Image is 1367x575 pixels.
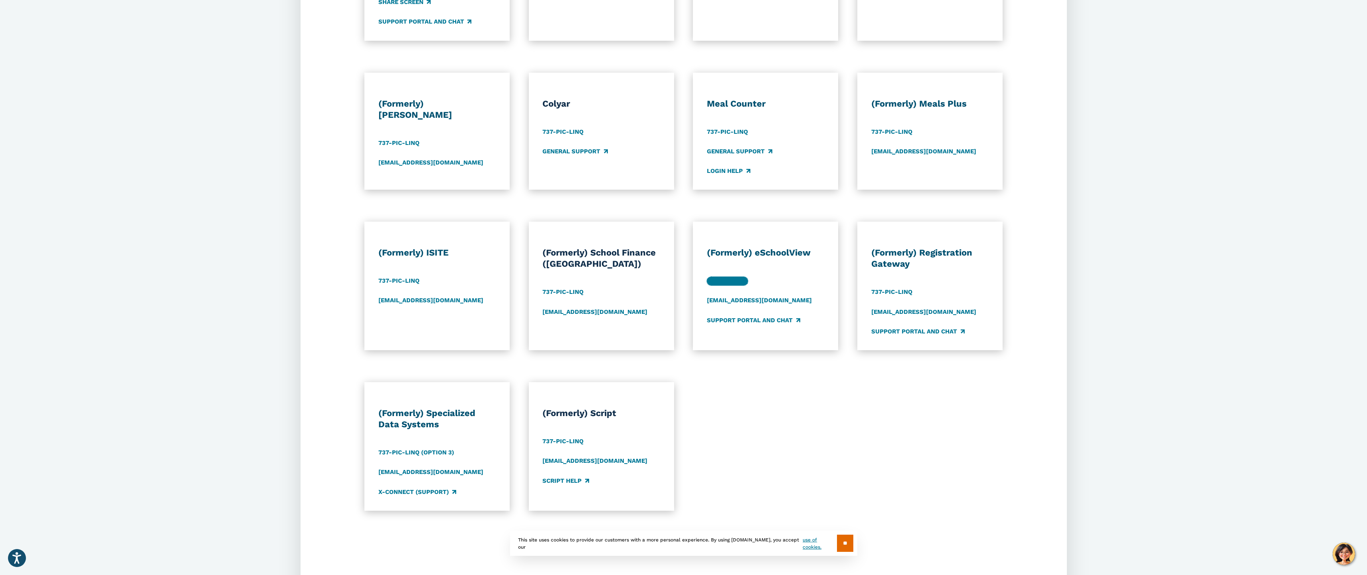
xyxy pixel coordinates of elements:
a: 737-PIC-LINQ [871,127,912,136]
h3: (Formerly) School Finance ([GEOGRAPHIC_DATA]) [542,247,660,270]
a: X-Connect (Support) [378,488,456,496]
a: [EMAIL_ADDRESS][DOMAIN_NAME] [378,468,483,477]
a: 737-PIC-LINQ [542,288,584,297]
a: Support Portal and Chat [871,327,964,336]
h3: (Formerly) Registration Gateway [871,247,989,270]
a: 737-PIC-LINQ [542,437,584,446]
a: General Support [707,147,772,156]
a: 737-PIC-LINQ [378,139,419,147]
h3: (Formerly) Specialized Data Systems [378,408,496,430]
a: 737-PIC-LINQ [707,127,748,136]
h3: (Formerly) eSchoolView [707,247,824,258]
a: 737-PIC-LINQ (Option 3) [378,448,454,457]
h3: (Formerly) ISITE [378,247,496,258]
a: Support Portal and Chat [707,316,800,325]
a: [EMAIL_ADDRESS][DOMAIN_NAME] [378,158,483,167]
a: General Support [542,147,607,156]
h3: Meal Counter [707,98,824,109]
a: 737-PIC-LINQ [871,288,912,297]
a: Login Help [707,167,750,175]
h3: (Formerly) [PERSON_NAME] [378,98,496,121]
a: 737-PIC-LINQ [378,277,419,286]
a: [EMAIL_ADDRESS][DOMAIN_NAME] [871,307,976,316]
h3: (Formerly) Script [542,408,660,419]
a: [EMAIL_ADDRESS][DOMAIN_NAME] [871,147,976,156]
button: Hello, have a question? Let’s chat. [1333,543,1355,565]
a: [EMAIL_ADDRESS][DOMAIN_NAME] [542,307,647,316]
h3: Colyar [542,98,660,109]
div: This site uses cookies to provide our customers with a more personal experience. By using [DOMAIN... [510,531,857,556]
a: [EMAIL_ADDRESS][DOMAIN_NAME] [707,296,812,305]
a: use of cookies. [803,536,837,551]
a: [EMAIL_ADDRESS][DOMAIN_NAME] [542,457,647,466]
a: Script Help [542,476,589,485]
a: Support Portal and Chat [378,18,471,26]
a: 737-PIC-LINQ [542,127,584,136]
a: 737-PIC-LINQ [707,277,748,286]
a: [EMAIL_ADDRESS][DOMAIN_NAME] [378,296,483,305]
h3: (Formerly) Meals Plus [871,98,989,109]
